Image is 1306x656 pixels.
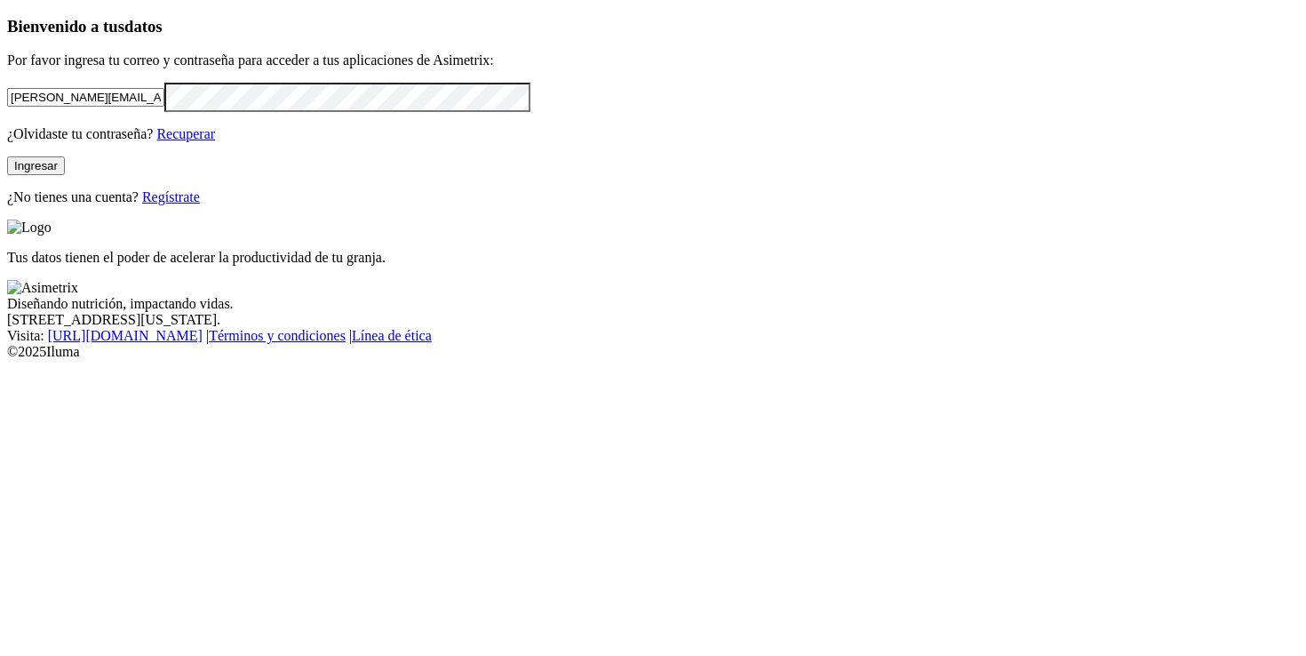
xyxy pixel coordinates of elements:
img: Asimetrix [7,280,78,296]
a: Línea de ética [352,328,432,343]
div: © 2025 Iluma [7,344,1299,360]
a: Términos y condiciones [209,328,346,343]
img: Logo [7,220,52,236]
p: Tus datos tienen el poder de acelerar la productividad de tu granja. [7,250,1299,266]
div: Visita : | | [7,328,1299,344]
button: Ingresar [7,156,65,175]
h3: Bienvenido a tus [7,17,1299,36]
span: datos [124,17,163,36]
input: Tu correo [7,88,164,107]
p: Por favor ingresa tu correo y contraseña para acceder a tus aplicaciones de Asimetrix: [7,52,1299,68]
div: Diseñando nutrición, impactando vidas. [7,296,1299,312]
a: [URL][DOMAIN_NAME] [48,328,203,343]
div: [STREET_ADDRESS][US_STATE]. [7,312,1299,328]
a: Recuperar [156,126,215,141]
p: ¿Olvidaste tu contraseña? [7,126,1299,142]
p: ¿No tienes una cuenta? [7,189,1299,205]
a: Regístrate [142,189,200,204]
